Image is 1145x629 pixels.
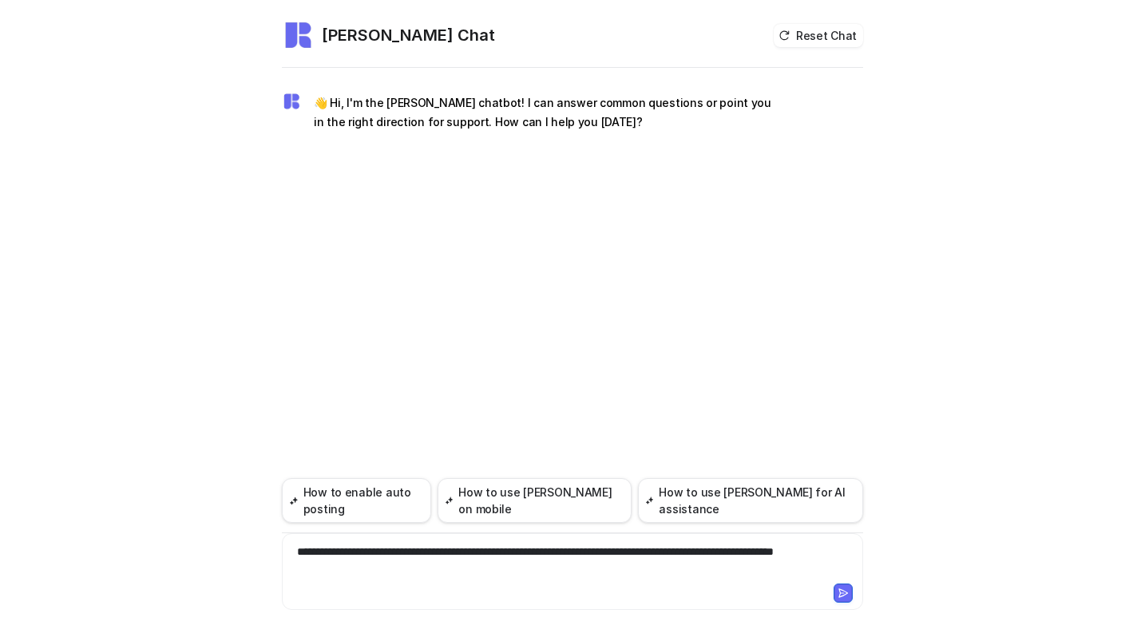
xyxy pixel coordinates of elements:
h2: [PERSON_NAME] Chat [322,24,495,46]
button: How to enable auto posting [282,478,431,523]
p: 👋 Hi, I'm the [PERSON_NAME] chatbot! I can answer common questions or point you in the right dire... [314,93,781,132]
button: How to use [PERSON_NAME] on mobile [438,478,632,523]
button: Reset Chat [774,24,863,47]
button: How to use [PERSON_NAME] for AI assistance [638,478,863,523]
img: Widget [282,19,314,51]
img: Widget [282,92,301,111]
